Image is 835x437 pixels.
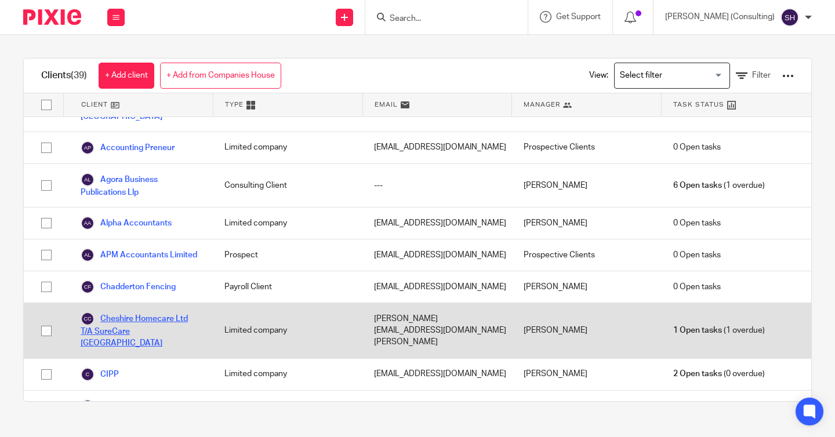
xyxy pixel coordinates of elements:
[512,164,662,207] div: [PERSON_NAME]
[213,271,362,303] div: Payroll Client
[673,400,721,411] span: 0 Open tasks
[512,239,662,271] div: Prospective Clients
[81,141,95,155] img: svg%3E
[81,173,201,198] a: Agora Business Publications Llp
[362,271,512,303] div: [EMAIL_ADDRESS][DOMAIN_NAME]
[81,367,119,381] a: CIPP
[614,63,730,89] div: Search for option
[665,11,775,23] p: [PERSON_NAME] (Consulting)
[673,180,722,191] span: 6 Open tasks
[362,132,512,163] div: [EMAIL_ADDRESS][DOMAIN_NAME]
[213,132,362,163] div: Limited company
[512,359,662,390] div: [PERSON_NAME]
[160,63,281,89] a: + Add from Companies House
[673,180,765,191] span: (1 overdue)
[512,303,662,358] div: [PERSON_NAME]
[362,303,512,358] div: [PERSON_NAME][EMAIL_ADDRESS][DOMAIN_NAME][PERSON_NAME]
[213,164,362,207] div: Consulting Client
[362,239,512,271] div: [EMAIL_ADDRESS][DOMAIN_NAME]
[23,9,81,25] img: Pixie
[512,132,662,163] div: Prospective Clients
[616,65,723,86] input: Search for option
[81,399,95,413] img: svg%3E
[81,399,179,413] a: C & [PERSON_NAME]
[213,303,362,358] div: Limited company
[389,14,493,24] input: Search
[362,164,512,207] div: ---
[81,216,95,230] img: svg%3E
[673,368,722,380] span: 2 Open tasks
[35,94,57,116] input: Select all
[213,391,362,422] div: Payroll Client
[81,216,172,230] a: Alpha Accountants
[512,207,662,239] div: [PERSON_NAME]
[81,248,197,262] a: APM Accountants Limited
[673,141,721,153] span: 0 Open tasks
[572,59,794,93] div: View:
[225,100,244,110] span: Type
[673,368,765,380] span: (0 overdue)
[81,312,95,326] img: svg%3E
[512,391,662,422] div: [PERSON_NAME]
[81,280,176,294] a: Chadderton Fencing
[81,100,108,110] span: Client
[524,100,560,110] span: Manager
[752,71,771,79] span: Filter
[213,207,362,239] div: Limited company
[673,217,721,229] span: 0 Open tasks
[81,280,95,294] img: svg%3E
[362,391,512,422] div: [EMAIL_ADDRESS][DOMAIN_NAME]
[81,173,95,187] img: svg%3E
[673,249,721,261] span: 0 Open tasks
[81,312,201,349] a: Cheshire Homecare Ltd T/A SureCare [GEOGRAPHIC_DATA]
[71,71,87,80] span: (39)
[99,63,154,89] a: + Add client
[673,281,721,293] span: 0 Open tasks
[780,8,799,27] img: svg%3E
[556,13,601,21] span: Get Support
[362,359,512,390] div: [EMAIL_ADDRESS][DOMAIN_NAME]
[213,359,362,390] div: Limited company
[673,100,724,110] span: Task Status
[362,207,512,239] div: [EMAIL_ADDRESS][DOMAIN_NAME]
[673,325,722,336] span: 1 Open tasks
[41,70,87,82] h1: Clients
[81,367,95,381] img: svg%3E
[213,239,362,271] div: Prospect
[375,100,398,110] span: Email
[81,248,95,262] img: svg%3E
[673,325,765,336] span: (1 overdue)
[512,271,662,303] div: [PERSON_NAME]
[81,141,175,155] a: Accounting Preneur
